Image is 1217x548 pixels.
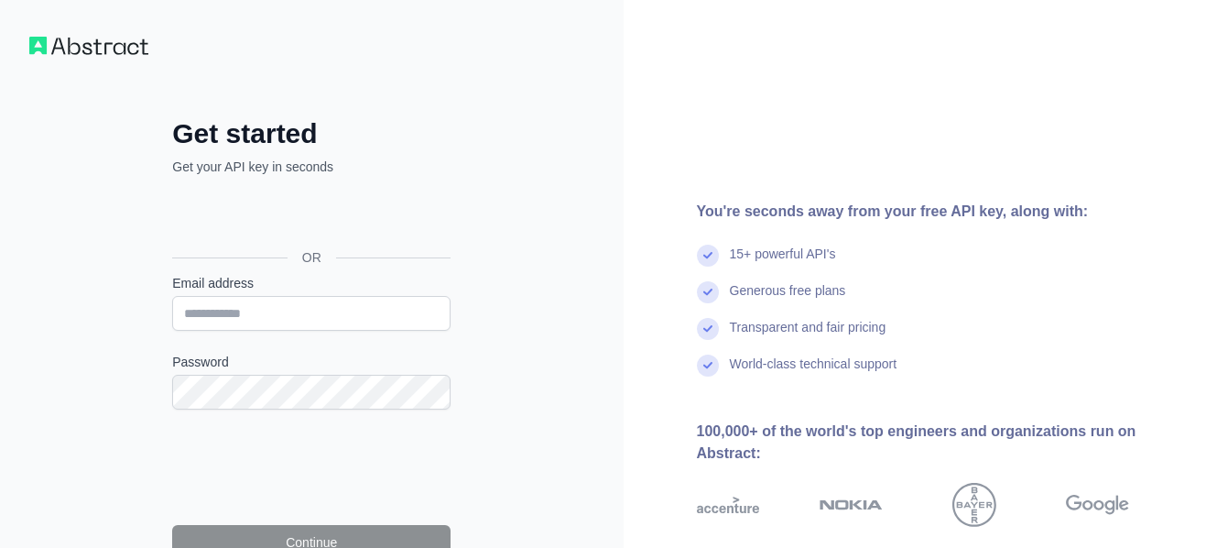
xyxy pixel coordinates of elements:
[172,158,451,176] p: Get your API key in seconds
[952,483,996,527] img: bayer
[172,117,451,150] h2: Get started
[172,353,451,371] label: Password
[697,421,1189,465] div: 100,000+ of the world's top engineers and organizations run on Abstract:
[288,248,336,267] span: OR
[697,245,719,267] img: check mark
[172,274,451,292] label: Email address
[29,37,148,55] img: Workflow
[172,432,451,503] iframe: reCAPTCHA
[697,281,719,303] img: check mark
[697,355,719,377] img: check mark
[1066,483,1129,527] img: google
[697,318,719,340] img: check mark
[730,245,836,281] div: 15+ powerful API's
[730,355,897,391] div: World-class technical support
[163,196,456,236] iframe: Sign in with Google Button
[697,201,1189,223] div: You're seconds away from your free API key, along with:
[697,483,760,527] img: accenture
[730,281,846,318] div: Generous free plans
[820,483,883,527] img: nokia
[730,318,886,355] div: Transparent and fair pricing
